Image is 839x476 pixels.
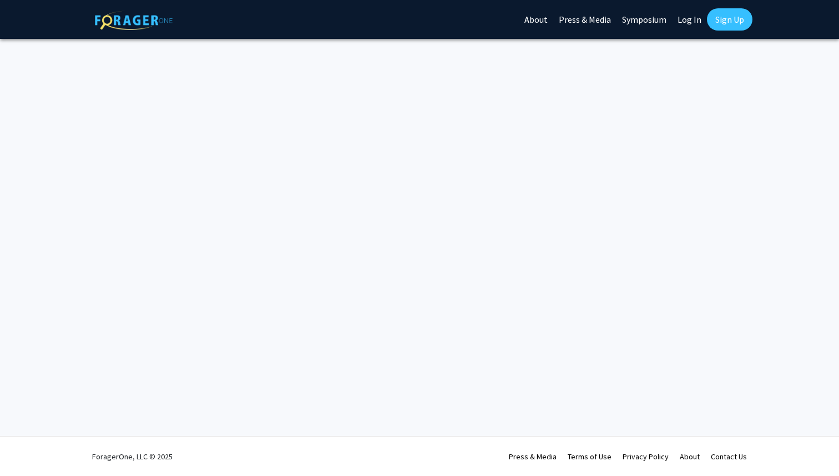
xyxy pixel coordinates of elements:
img: ForagerOne Logo [95,11,173,30]
a: Privacy Policy [623,452,669,462]
div: ForagerOne, LLC © 2025 [92,437,173,476]
a: Terms of Use [568,452,611,462]
a: Contact Us [711,452,747,462]
a: Press & Media [509,452,557,462]
a: Sign Up [707,8,752,31]
a: About [680,452,700,462]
